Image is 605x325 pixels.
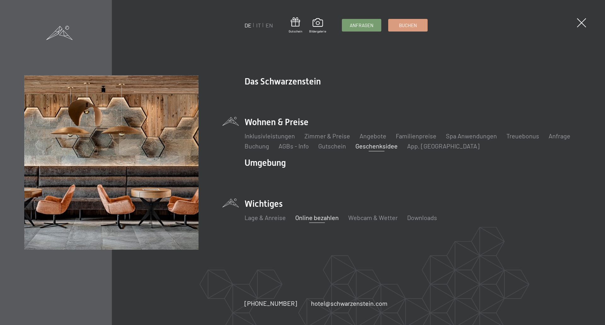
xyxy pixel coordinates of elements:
[295,214,339,221] a: Online bezahlen
[355,142,398,150] a: Geschenksidee
[446,132,497,140] a: Spa Anwendungen
[506,132,539,140] a: Treuebonus
[348,214,398,221] a: Webcam & Wetter
[245,22,251,29] a: DE
[289,17,302,33] a: Gutschein
[256,22,261,29] a: IT
[318,142,346,150] a: Gutschein
[245,132,295,140] a: Inklusivleistungen
[309,18,326,33] a: Bildergalerie
[279,142,309,150] a: AGBs - Info
[289,29,302,33] span: Gutschein
[350,22,373,29] span: Anfragen
[360,132,386,140] a: Angebote
[342,19,381,31] a: Anfragen
[549,132,570,140] a: Anfrage
[245,299,297,307] span: [PHONE_NUMBER]
[245,299,297,308] a: [PHONE_NUMBER]
[309,29,326,33] span: Bildergalerie
[304,132,350,140] a: Zimmer & Preise
[311,299,388,308] a: hotel@schwarzenstein.com
[407,142,480,150] a: App. [GEOGRAPHIC_DATA]
[24,75,199,250] img: Wellnesshotels - Bar - Spieltische - Kinderunterhaltung
[389,19,427,31] a: Buchen
[245,214,286,221] a: Lage & Anreise
[245,142,269,150] a: Buchung
[399,22,417,29] span: Buchen
[407,214,437,221] a: Downloads
[266,22,273,29] a: EN
[396,132,436,140] a: Familienpreise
